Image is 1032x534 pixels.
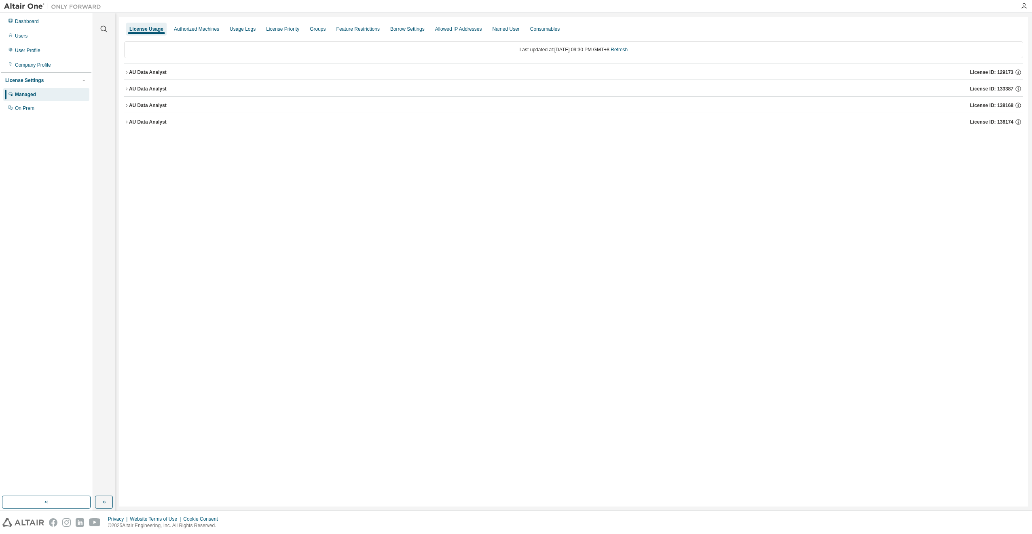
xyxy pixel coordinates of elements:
[129,26,163,32] div: License Usage
[390,26,425,32] div: Borrow Settings
[310,26,326,32] div: Groups
[124,80,1023,98] button: AU Data AnalystLicense ID: 133387
[129,86,167,92] div: AU Data Analyst
[970,119,1013,125] span: License ID: 138174
[49,518,57,527] img: facebook.svg
[530,26,560,32] div: Consumables
[611,47,628,53] a: Refresh
[124,63,1023,81] button: AU Data AnalystLicense ID: 129173
[129,102,167,109] div: AU Data Analyst
[129,119,167,125] div: AU Data Analyst
[15,91,36,98] div: Managed
[62,518,71,527] img: instagram.svg
[15,62,51,68] div: Company Profile
[492,26,519,32] div: Named User
[15,105,34,111] div: On Prem
[5,77,44,84] div: License Settings
[336,26,380,32] div: Feature Restrictions
[124,113,1023,131] button: AU Data AnalystLicense ID: 138174
[2,518,44,527] img: altair_logo.svg
[970,102,1013,109] span: License ID: 138168
[970,69,1013,76] span: License ID: 129173
[124,97,1023,114] button: AU Data AnalystLicense ID: 138168
[124,41,1023,58] div: Last updated at: [DATE] 09:30 PM GMT+8
[89,518,101,527] img: youtube.svg
[4,2,105,11] img: Altair One
[266,26,299,32] div: License Priority
[108,516,130,522] div: Privacy
[129,69,167,76] div: AU Data Analyst
[76,518,84,527] img: linkedin.svg
[130,516,183,522] div: Website Terms of Use
[174,26,219,32] div: Authorized Machines
[15,18,39,25] div: Dashboard
[435,26,482,32] div: Allowed IP Addresses
[970,86,1013,92] span: License ID: 133387
[108,522,223,529] p: © 2025 Altair Engineering, Inc. All Rights Reserved.
[183,516,222,522] div: Cookie Consent
[15,47,40,54] div: User Profile
[230,26,256,32] div: Usage Logs
[15,33,27,39] div: Users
